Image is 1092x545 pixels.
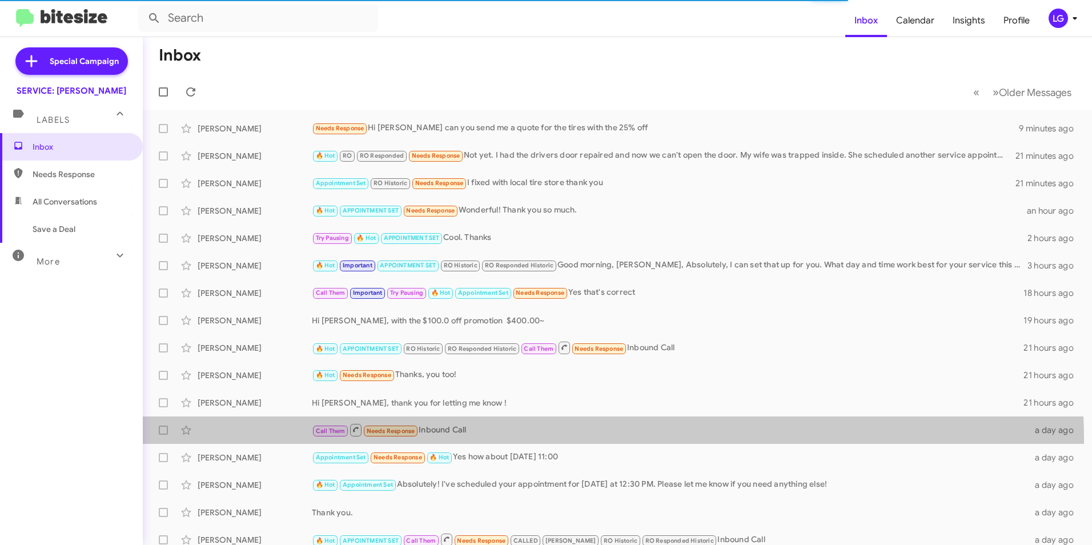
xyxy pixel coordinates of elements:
[406,345,440,352] span: RO Historic
[406,207,455,214] span: Needs Response
[316,427,346,435] span: Call Them
[312,177,1015,190] div: I fixed with local tire store thank you
[986,81,1078,104] button: Next
[198,342,312,354] div: [PERSON_NAME]
[1015,150,1083,162] div: 21 minutes ago
[312,507,1028,518] div: Thank you.
[457,537,505,544] span: Needs Response
[1023,370,1083,381] div: 21 hours ago
[198,479,312,491] div: [PERSON_NAME]
[429,454,449,461] span: 🔥 Hot
[353,289,383,296] span: Important
[33,141,130,153] span: Inbox
[198,178,312,189] div: [PERSON_NAME]
[1028,479,1083,491] div: a day ago
[198,205,312,217] div: [PERSON_NAME]
[33,196,97,207] span: All Conversations
[1023,397,1083,408] div: 21 hours ago
[316,481,335,488] span: 🔥 Hot
[1039,9,1079,28] button: LG
[198,507,312,518] div: [PERSON_NAME]
[312,340,1023,355] div: Inbound Call
[343,152,352,159] span: RO
[431,289,451,296] span: 🔥 Hot
[993,85,999,99] span: »
[380,262,436,269] span: APPOINTMENT SET
[312,259,1027,272] div: Good morning, [PERSON_NAME], Absolutely, I can set that up for you. What day and time work best f...
[384,234,440,242] span: APPOINTMENT SET
[845,4,887,37] a: Inbox
[198,452,312,463] div: [PERSON_NAME]
[415,179,464,187] span: Needs Response
[390,289,423,296] span: Try Pausing
[312,451,1028,464] div: Yes how about [DATE] 11:00
[316,207,335,214] span: 🔥 Hot
[944,4,994,37] a: Insights
[343,537,399,544] span: APPOINTMENT SET
[316,371,335,379] span: 🔥 Hot
[887,4,944,37] a: Calendar
[343,481,393,488] span: Appointment Set
[316,537,335,544] span: 🔥 Hot
[343,207,399,214] span: APPOINTMENT SET
[312,397,1023,408] div: Hi [PERSON_NAME], thank you for letting me know !
[343,345,399,352] span: APPOINTMENT SET
[1015,178,1083,189] div: 21 minutes ago
[545,537,596,544] span: [PERSON_NAME]
[312,231,1027,245] div: Cool. Thanks
[312,122,1019,135] div: Hi [PERSON_NAME] can you send me a quote for the tires with the 25% off
[444,262,477,269] span: RO Historic
[973,85,979,99] span: «
[37,257,60,267] span: More
[159,46,201,65] h1: Inbox
[374,454,422,461] span: Needs Response
[198,260,312,271] div: [PERSON_NAME]
[37,115,70,125] span: Labels
[1023,287,1083,299] div: 18 hours ago
[1027,233,1083,244] div: 2 hours ago
[198,287,312,299] div: [PERSON_NAME]
[1027,260,1083,271] div: 3 hours ago
[312,315,1023,326] div: Hi [PERSON_NAME], with the $100.0 off promotion $400.00~
[604,537,637,544] span: RO Historic
[15,47,128,75] a: Special Campaign
[343,371,391,379] span: Needs Response
[1028,452,1083,463] div: a day ago
[343,262,372,269] span: Important
[312,149,1015,162] div: Not yet. I had the drivers door repaired and now we can't open the door. My wife was trapped insi...
[360,152,404,159] span: RO Responded
[33,169,130,180] span: Needs Response
[406,537,436,544] span: Call Them
[312,204,1027,217] div: Wonderful! Thank you so much.
[516,289,564,296] span: Needs Response
[575,345,623,352] span: Needs Response
[198,315,312,326] div: [PERSON_NAME]
[966,81,986,104] button: Previous
[524,345,553,352] span: Call Them
[645,537,714,544] span: RO Responded Historic
[50,55,119,67] span: Special Campaign
[999,86,1071,99] span: Older Messages
[1023,342,1083,354] div: 21 hours ago
[312,478,1028,491] div: Absolutely! I've scheduled your appointment for [DATE] at 12:30 PM. Please let me know if you nee...
[316,179,366,187] span: Appointment Set
[356,234,376,242] span: 🔥 Hot
[1028,507,1083,518] div: a day ago
[1027,205,1083,217] div: an hour ago
[1023,315,1083,326] div: 19 hours ago
[312,286,1023,299] div: Yes that's correct
[316,289,346,296] span: Call Them
[1028,424,1083,436] div: a day ago
[198,150,312,162] div: [PERSON_NAME]
[458,289,508,296] span: Appointment Set
[312,423,1028,437] div: Inbound Call
[316,345,335,352] span: 🔥 Hot
[994,4,1039,37] a: Profile
[198,233,312,244] div: [PERSON_NAME]
[412,152,460,159] span: Needs Response
[198,370,312,381] div: [PERSON_NAME]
